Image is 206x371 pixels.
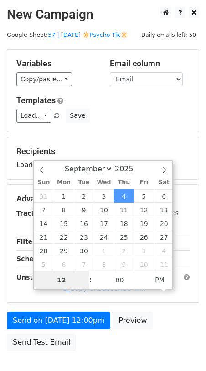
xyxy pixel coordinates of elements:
a: Load... [16,109,51,123]
span: September 3, 2025 [94,189,114,203]
span: September 6, 2025 [154,189,174,203]
div: Loading... [16,146,190,170]
span: September 27, 2025 [154,230,174,244]
small: Google Sheet: [7,31,128,38]
span: October 9, 2025 [114,257,134,271]
a: Preview [113,312,153,329]
span: Daily emails left: 50 [138,30,199,40]
span: September 18, 2025 [114,216,134,230]
span: October 8, 2025 [94,257,114,271]
span: Mon [54,180,74,185]
span: September 4, 2025 [114,189,134,203]
label: UTM Codes [143,208,178,218]
span: September 25, 2025 [114,230,134,244]
span: September 29, 2025 [54,244,74,257]
span: Click to toggle [147,271,172,289]
span: October 5, 2025 [34,257,54,271]
span: September 23, 2025 [74,230,94,244]
strong: Tracking [16,210,47,217]
span: Tue [74,180,94,185]
a: Send on [DATE] 12:00pm [7,312,110,329]
span: October 11, 2025 [154,257,174,271]
span: October 1, 2025 [94,244,114,257]
span: September 10, 2025 [94,203,114,216]
span: October 2, 2025 [114,244,134,257]
h5: Email column [110,59,190,69]
span: September 20, 2025 [154,216,174,230]
span: September 7, 2025 [34,203,54,216]
span: September 17, 2025 [94,216,114,230]
span: September 1, 2025 [54,189,74,203]
a: Daily emails left: 50 [138,31,199,38]
button: Save [66,109,89,123]
span: September 14, 2025 [34,216,54,230]
h2: New Campaign [7,7,199,22]
span: September 2, 2025 [74,189,94,203]
span: October 7, 2025 [74,257,94,271]
span: September 30, 2025 [74,244,94,257]
h5: Variables [16,59,96,69]
span: Sun [34,180,54,185]
span: October 3, 2025 [134,244,154,257]
span: September 13, 2025 [154,203,174,216]
span: September 24, 2025 [94,230,114,244]
span: October 10, 2025 [134,257,154,271]
a: Copy unsubscribe link [63,284,145,292]
span: September 19, 2025 [134,216,154,230]
span: August 31, 2025 [34,189,54,203]
span: Wed [94,180,114,185]
span: September 5, 2025 [134,189,154,203]
input: Hour [34,271,89,289]
span: September 12, 2025 [134,203,154,216]
a: 57 | [DATE] 🔆Psycho Tik🔆 [48,31,128,38]
span: October 6, 2025 [54,257,74,271]
input: Minute [92,271,148,289]
input: Year [113,165,145,173]
iframe: Chat Widget [160,327,206,371]
span: October 4, 2025 [154,244,174,257]
span: September 21, 2025 [34,230,54,244]
strong: Filters [16,238,40,245]
h5: Advanced [16,194,190,204]
span: September 8, 2025 [54,203,74,216]
a: Send Test Email [7,334,76,351]
span: Sat [154,180,174,185]
span: : [89,271,92,289]
span: September 22, 2025 [54,230,74,244]
strong: Unsubscribe [16,274,61,281]
a: Copy/paste... [16,72,72,86]
span: September 15, 2025 [54,216,74,230]
span: September 26, 2025 [134,230,154,244]
span: Thu [114,180,134,185]
a: Templates [16,95,56,105]
span: September 11, 2025 [114,203,134,216]
h5: Recipients [16,146,190,156]
strong: Schedule [16,255,49,262]
span: Fri [134,180,154,185]
span: September 9, 2025 [74,203,94,216]
span: September 16, 2025 [74,216,94,230]
span: September 28, 2025 [34,244,54,257]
